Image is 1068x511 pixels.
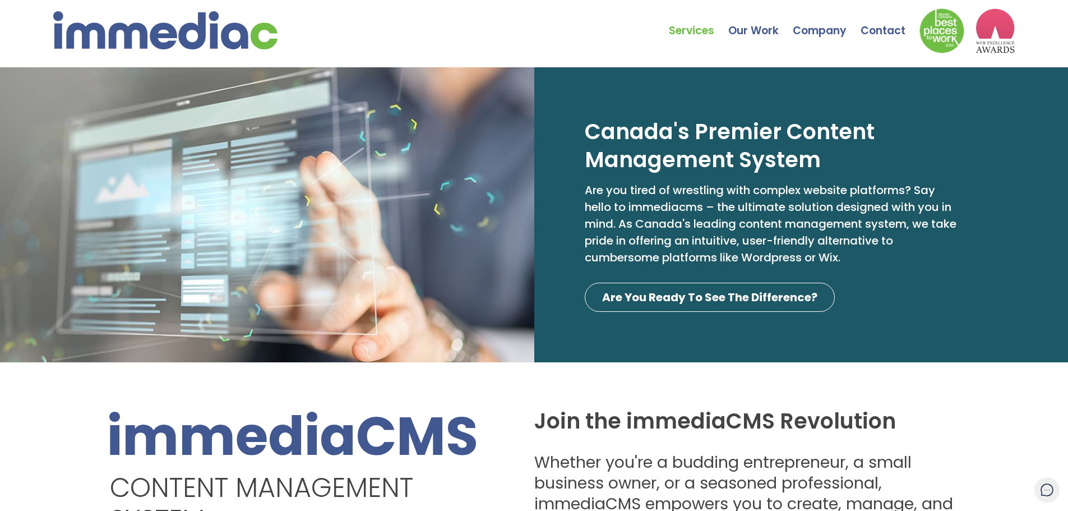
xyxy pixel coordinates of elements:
a: Services [669,3,728,42]
a: Are You Ready To See The Difference? [585,283,835,312]
span: Are you tired of wrestling with complex website platforms? Say hello to immediacms – the ultimate... [585,182,956,265]
a: Company [793,3,861,42]
a: Contact [861,3,919,42]
h2: Join the immediaCMS Revolution [534,407,953,435]
img: logo2_wea_nobg.webp [975,8,1015,53]
h2: Canada's Premier Content Management System [585,118,961,173]
a: Our Work [728,3,793,42]
img: Down [919,8,964,53]
img: immediac [53,11,278,49]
